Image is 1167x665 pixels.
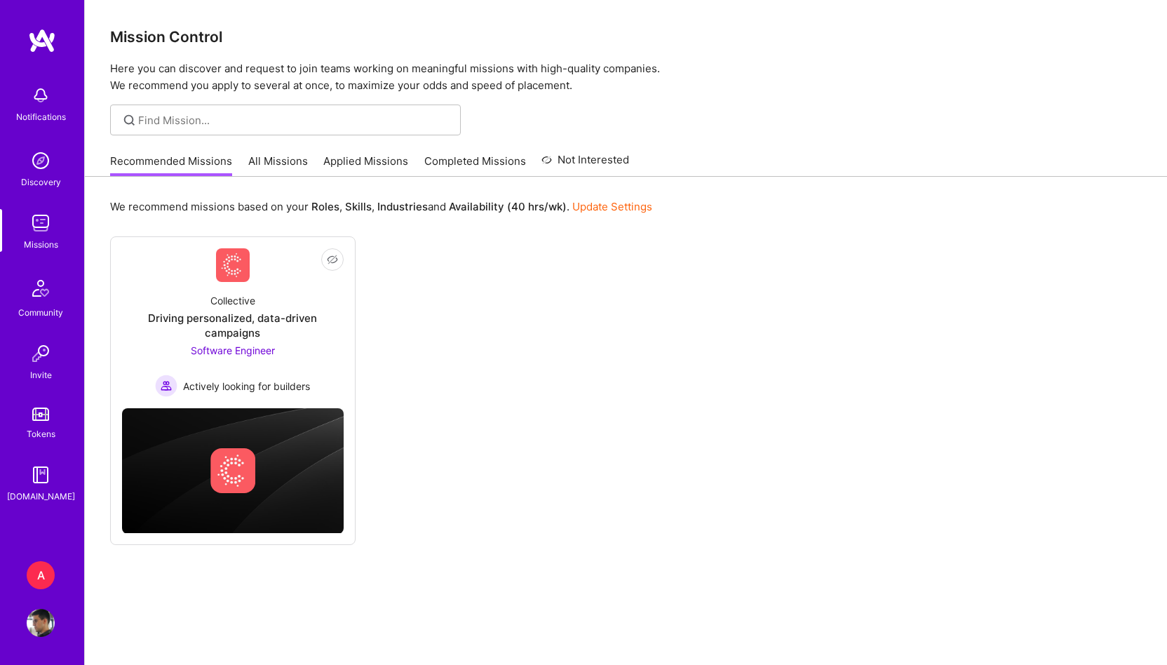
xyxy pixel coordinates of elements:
[21,175,61,189] div: Discovery
[345,200,372,213] b: Skills
[572,200,652,213] a: Update Settings
[110,60,1142,94] p: Here you can discover and request to join teams working on meaningful missions with high-quality ...
[449,200,567,213] b: Availability (40 hrs/wk)
[110,199,652,214] p: We recommend missions based on your , , and .
[138,113,450,128] input: Find Mission...
[248,154,308,177] a: All Missions
[23,561,58,589] a: A
[121,112,137,128] i: icon SearchGrey
[216,248,250,282] img: Company Logo
[155,375,177,397] img: Actively looking for builders
[16,109,66,124] div: Notifications
[122,408,344,534] img: cover
[27,81,55,109] img: bell
[210,293,255,308] div: Collective
[122,311,344,340] div: Driving personalized, data-driven campaigns
[541,152,629,177] a: Not Interested
[7,489,75,504] div: [DOMAIN_NAME]
[27,426,55,441] div: Tokens
[327,254,338,265] i: icon EyeClosed
[27,461,55,489] img: guide book
[210,448,255,493] img: Company logo
[18,305,63,320] div: Community
[27,609,55,637] img: User Avatar
[110,28,1142,46] h3: Mission Control
[191,344,275,356] span: Software Engineer
[424,154,526,177] a: Completed Missions
[110,154,232,177] a: Recommended Missions
[27,561,55,589] div: A
[24,271,58,305] img: Community
[32,408,49,421] img: tokens
[28,28,56,53] img: logo
[27,340,55,368] img: Invite
[122,248,344,397] a: Company LogoCollectiveDriving personalized, data-driven campaignsSoftware Engineer Actively looki...
[377,200,428,213] b: Industries
[323,154,408,177] a: Applied Missions
[183,379,310,394] span: Actively looking for builders
[27,147,55,175] img: discovery
[24,237,58,252] div: Missions
[30,368,52,382] div: Invite
[27,209,55,237] img: teamwork
[311,200,339,213] b: Roles
[23,609,58,637] a: User Avatar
